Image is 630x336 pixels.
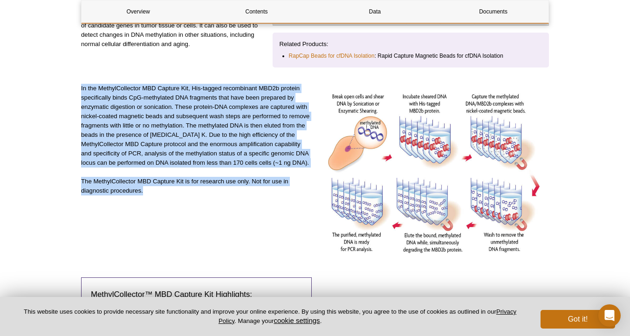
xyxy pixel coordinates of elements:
a: Contents [200,0,313,23]
li: : Rapid Capture Magnetic Beads for cfDNA Isolation [289,51,534,60]
p: Related Products: [280,40,542,49]
a: Data [318,0,431,23]
a: Documents [437,0,550,23]
a: Privacy Policy [219,308,516,324]
a: Overview [82,0,195,23]
p: The MethylCollector MBD Capture Kit is for research use only. Not for use in diagnostic procedures. [81,177,312,195]
p: This website uses cookies to provide necessary site functionality and improve your online experie... [15,308,525,325]
a: RapCap Beads for cfDNA Isolation [289,51,375,60]
img: MethylCollector MBD Capture Kit [319,84,549,263]
button: cookie settings [274,316,320,324]
button: Got it! [541,310,615,329]
h3: MethylCollector™ MBD Capture Kit Highlights: [91,289,302,300]
p: In the MethylCollector MBD Capture Kit, His-tagged recombinant MBD2b protein specifically binds C... [81,84,312,168]
div: Open Intercom Messenger [598,304,621,327]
